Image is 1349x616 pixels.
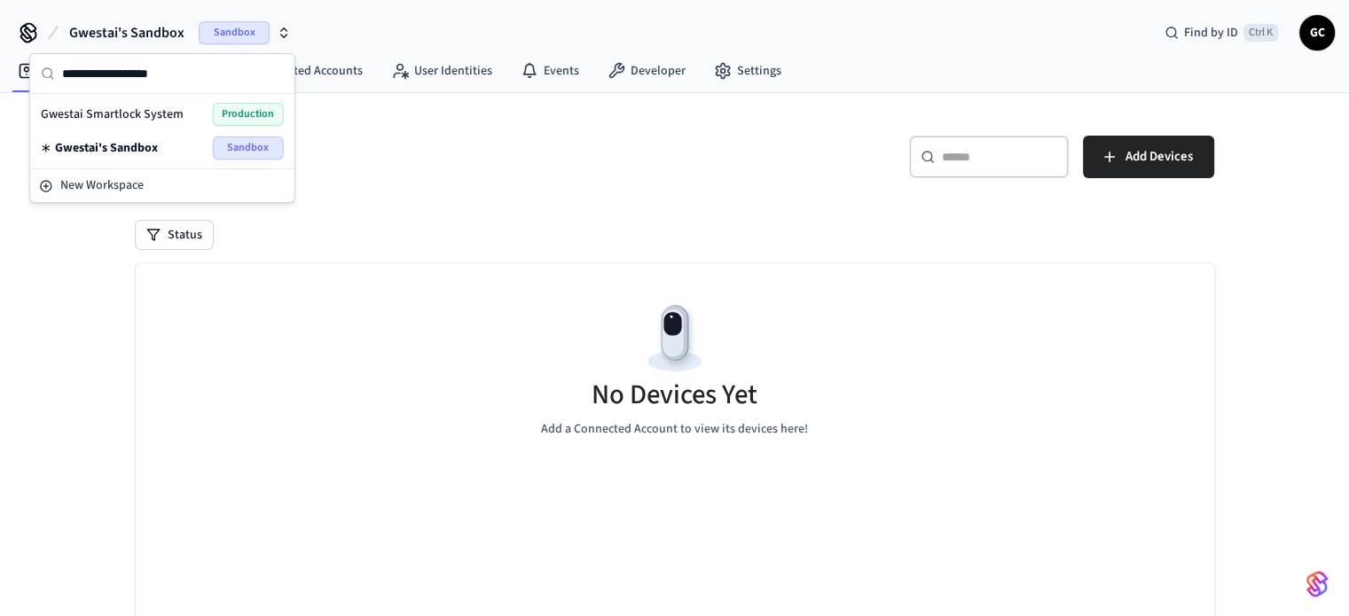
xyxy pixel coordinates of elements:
[136,221,213,249] button: Status
[1301,17,1333,49] span: GC
[60,176,144,195] span: New Workspace
[635,299,715,378] img: Devices Empty State
[1243,24,1278,42] span: Ctrl K
[592,377,757,413] h5: No Devices Yet
[41,105,184,123] span: Gwestai Smartlock System
[213,136,284,160] span: Sandbox
[30,94,294,168] div: Suggestions
[213,103,284,126] span: Production
[1299,15,1335,51] button: GC
[506,55,593,87] a: Events
[32,171,293,200] button: New Workspace
[216,55,377,87] a: Connected Accounts
[1306,570,1328,598] img: SeamLogoGradient.69752ec5.svg
[1150,17,1292,49] div: Find by IDCtrl K
[1083,136,1214,178] button: Add Devices
[700,55,796,87] a: Settings
[1125,145,1193,168] span: Add Devices
[541,420,808,439] p: Add a Connected Account to view its devices here!
[136,136,664,172] h5: Devices
[1184,24,1238,42] span: Find by ID
[55,139,158,157] span: Gwestai's Sandbox
[377,55,506,87] a: User Identities
[199,21,270,44] span: Sandbox
[593,55,700,87] a: Developer
[69,22,184,43] span: Gwestai's Sandbox
[4,55,96,87] a: Devices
